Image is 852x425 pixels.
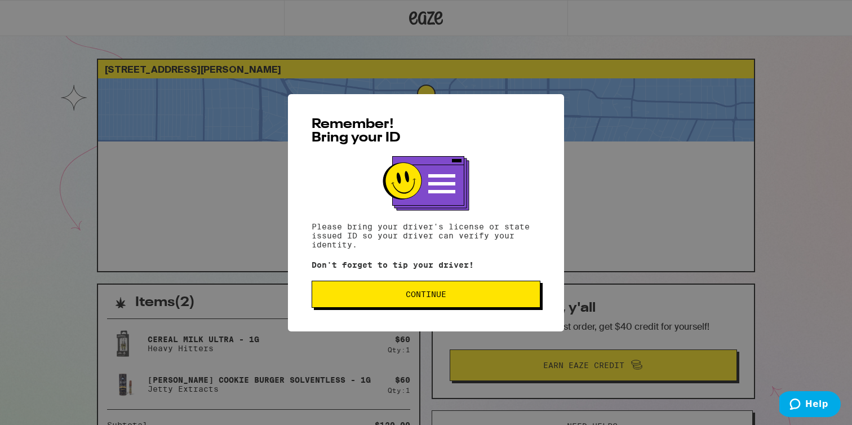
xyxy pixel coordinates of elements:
p: Don't forget to tip your driver! [312,260,540,269]
span: Remember! Bring your ID [312,118,401,145]
p: Please bring your driver's license or state issued ID so your driver can verify your identity. [312,222,540,249]
iframe: Opens a widget where you can find more information [779,391,841,419]
button: Continue [312,281,540,308]
span: Continue [406,290,446,298]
